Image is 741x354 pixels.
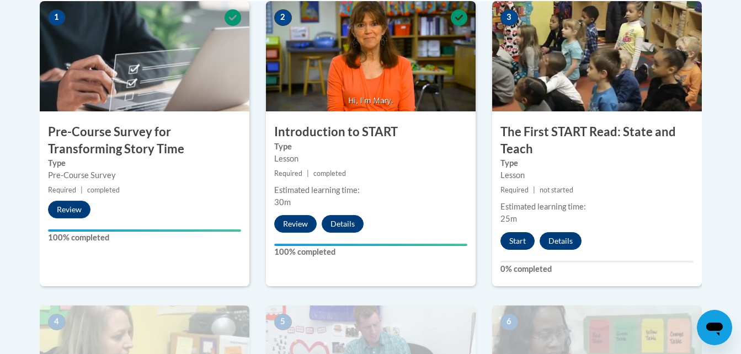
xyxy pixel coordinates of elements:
[274,197,291,207] span: 30m
[500,9,518,26] span: 3
[313,169,346,178] span: completed
[533,186,535,194] span: |
[40,1,249,111] img: Course Image
[500,214,517,223] span: 25m
[266,1,476,111] img: Course Image
[500,314,518,330] span: 6
[48,169,241,181] div: Pre-Course Survey
[492,124,702,158] h3: The First START Read: State and Teach
[274,215,317,233] button: Review
[500,263,694,275] label: 0% completed
[266,124,476,141] h3: Introduction to START
[322,215,364,233] button: Details
[274,9,292,26] span: 2
[500,201,694,213] div: Estimated learning time:
[500,157,694,169] label: Type
[48,186,76,194] span: Required
[274,184,467,196] div: Estimated learning time:
[540,232,582,250] button: Details
[274,153,467,165] div: Lesson
[274,141,467,153] label: Type
[492,1,702,111] img: Course Image
[87,186,120,194] span: completed
[274,244,467,246] div: Your progress
[48,201,90,218] button: Review
[500,232,535,250] button: Start
[697,310,732,345] iframe: Button to launch messaging window
[40,124,249,158] h3: Pre-Course Survey for Transforming Story Time
[48,314,66,330] span: 4
[500,186,529,194] span: Required
[307,169,309,178] span: |
[274,246,467,258] label: 100% completed
[48,232,241,244] label: 100% completed
[274,169,302,178] span: Required
[48,9,66,26] span: 1
[48,157,241,169] label: Type
[540,186,573,194] span: not started
[274,314,292,330] span: 5
[81,186,83,194] span: |
[500,169,694,181] div: Lesson
[48,229,241,232] div: Your progress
